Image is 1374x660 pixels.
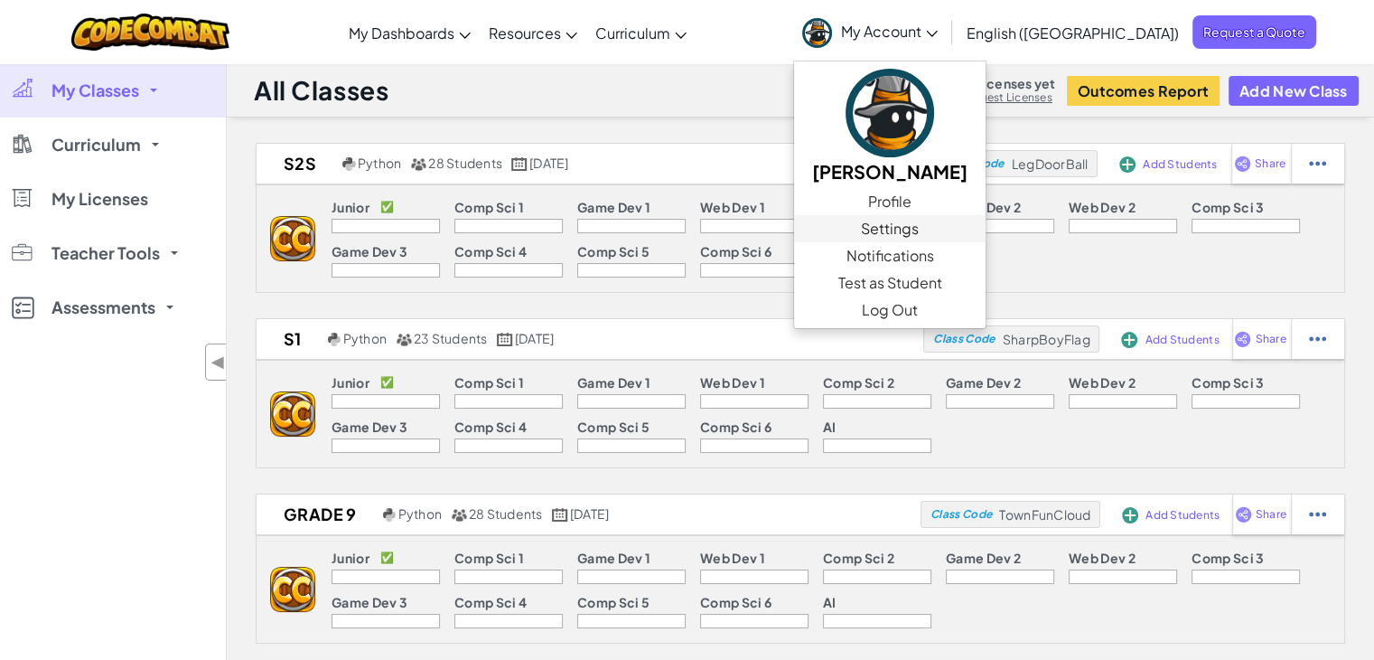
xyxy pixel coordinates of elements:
[1309,156,1326,172] img: IconStudentEllipsis.svg
[529,155,568,171] span: [DATE]
[1121,332,1137,348] img: IconAddStudents.svg
[552,508,568,522] img: calendar.svg
[700,595,771,609] p: Comp Sci 6
[1067,76,1220,106] button: Outcomes Report
[254,73,388,108] h1: All Classes
[515,330,554,346] span: [DATE]
[577,595,650,609] p: Comp Sci 5
[480,8,586,57] a: Resources
[340,8,480,57] a: My Dashboards
[469,505,543,522] span: 28 Students
[210,349,226,375] span: ◀
[51,299,155,316] span: Assessments
[332,551,369,565] p: Junior
[257,325,323,353] h2: S1
[577,244,650,259] p: Comp Sci 5
[257,501,379,528] h2: Grade 9
[454,595,527,609] p: Comp Sci 4
[802,18,832,48] img: avatar
[577,375,650,390] p: Game Dev 1
[349,24,454,42] span: My Dashboards
[257,150,338,177] h2: S2S
[1309,506,1326,523] img: IconStudentEllipsis.svg
[577,420,650,434] p: Comp Sci 5
[1256,509,1286,520] span: Share
[51,245,160,261] span: Teacher Tools
[332,200,369,214] p: Junior
[1069,551,1136,565] p: Web Dev 2
[1012,156,1089,172] span: LegDoorBall
[812,157,967,185] h5: [PERSON_NAME]
[1235,506,1252,523] img: IconShare_Purple.svg
[332,244,407,259] p: Game Dev 3
[380,375,394,390] p: ✅
[1192,551,1264,565] p: Comp Sci 3
[454,551,524,565] p: Comp Sci 1
[270,391,315,437] img: logo
[1192,200,1264,214] p: Comp Sci 3
[1255,334,1285,344] span: Share
[959,90,1055,105] a: Request Licenses
[454,200,524,214] p: Comp Sci 1
[823,595,837,609] p: AI
[257,325,923,353] a: S1 Python 23 Students [DATE]
[577,200,650,214] p: Game Dev 1
[342,157,356,171] img: python.png
[700,200,765,214] p: Web Dev 1
[497,333,513,346] img: calendar.svg
[398,505,442,522] span: Python
[343,330,387,346] span: Python
[586,8,696,57] a: Curriculum
[1003,331,1090,347] span: SharpBoyFlag
[823,551,894,565] p: Comp Sci 2
[270,216,315,261] img: logo
[428,155,502,171] span: 28 Students
[570,505,609,522] span: [DATE]
[51,191,148,207] span: My Licenses
[332,595,407,609] p: Game Dev 3
[942,158,1004,169] span: Class Code
[794,297,986,324] a: Log Out
[846,69,934,157] img: avatar
[328,333,341,346] img: python.png
[595,24,670,42] span: Curriculum
[1145,510,1220,521] span: Add Students
[967,24,1179,42] span: English ([GEOGRAPHIC_DATA])
[1229,76,1359,106] button: Add New Class
[332,420,407,434] p: Game Dev 3
[700,375,765,390] p: Web Dev 1
[380,551,394,565] p: ✅
[1234,331,1251,347] img: IconShare_Purple.svg
[414,330,488,346] span: 23 Students
[794,269,986,297] a: Test as Student
[1192,375,1264,390] p: Comp Sci 3
[489,24,561,42] span: Resources
[1192,15,1316,49] a: Request a Quote
[793,4,947,61] a: My Account
[930,509,992,520] span: Class Code
[700,551,765,565] p: Web Dev 1
[454,375,524,390] p: Comp Sci 1
[1119,156,1136,173] img: IconAddStudents.svg
[358,155,401,171] span: Python
[380,200,394,214] p: ✅
[700,420,771,434] p: Comp Sci 6
[1255,158,1285,169] span: Share
[410,157,426,171] img: MultipleUsers.png
[257,150,933,177] a: S2S Python 28 Students [DATE]
[823,375,894,390] p: Comp Sci 2
[396,333,412,346] img: MultipleUsers.png
[71,14,229,51] a: CodeCombat logo
[51,137,141,153] span: Curriculum
[270,567,315,612] img: logo
[959,76,1055,90] span: No licenses yet
[1069,375,1136,390] p: Web Dev 2
[794,66,986,188] a: [PERSON_NAME]
[1122,507,1138,523] img: IconAddStudents.svg
[946,375,1021,390] p: Game Dev 2
[1069,200,1136,214] p: Web Dev 2
[794,188,986,215] a: Profile
[794,215,986,242] a: Settings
